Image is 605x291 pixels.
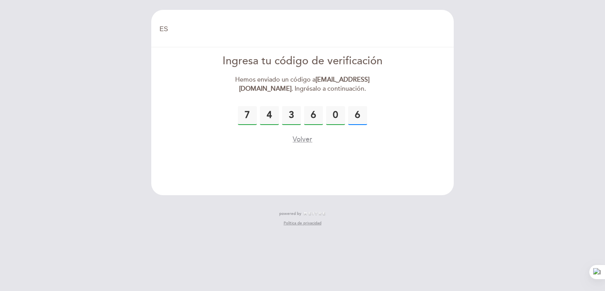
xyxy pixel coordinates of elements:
[239,76,370,93] strong: [EMAIL_ADDRESS][DOMAIN_NAME]
[304,106,323,125] input: 0
[212,54,393,69] div: Ingresa tu código de verificación
[282,106,301,125] input: 0
[348,106,367,125] input: 0
[279,211,326,216] a: powered by
[326,106,345,125] input: 0
[260,106,279,125] input: 0
[293,134,312,144] button: Volver
[212,75,393,93] div: Hemos enviado un código a . Ingrésalo a continuación.
[303,212,326,216] img: MEITRE
[279,211,301,216] span: powered by
[284,220,321,226] a: Política de privacidad
[238,106,257,125] input: 0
